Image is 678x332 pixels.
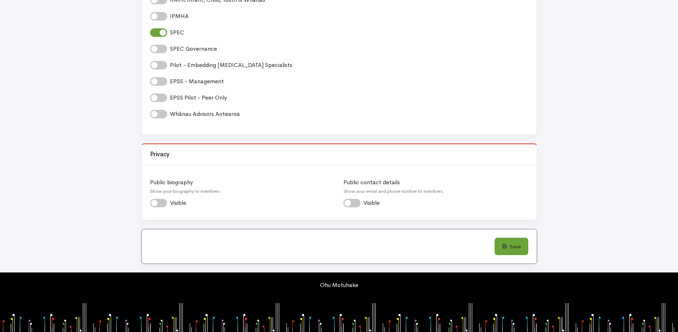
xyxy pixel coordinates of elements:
[170,199,191,207] label: Visible
[170,77,228,86] label: EPSS - Management
[150,178,221,198] label: Public biography
[150,188,221,195] small: Show your biography to members.
[170,61,297,69] label: Pilot - Embedding [MEDICAL_DATA] Specialists
[170,12,193,21] label: IPMHA
[170,45,222,53] label: SPEC Governance
[150,151,528,158] h3: Privacy
[343,178,444,198] label: Public contact details
[170,28,189,37] label: SPEC
[170,110,244,118] label: Whānau Advisors Aotearoa
[363,199,384,207] label: Visible
[343,188,444,195] small: Show your email and phone number to members.
[495,238,528,255] button: Save
[170,94,232,102] label: EPSS Pilot - Peer Only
